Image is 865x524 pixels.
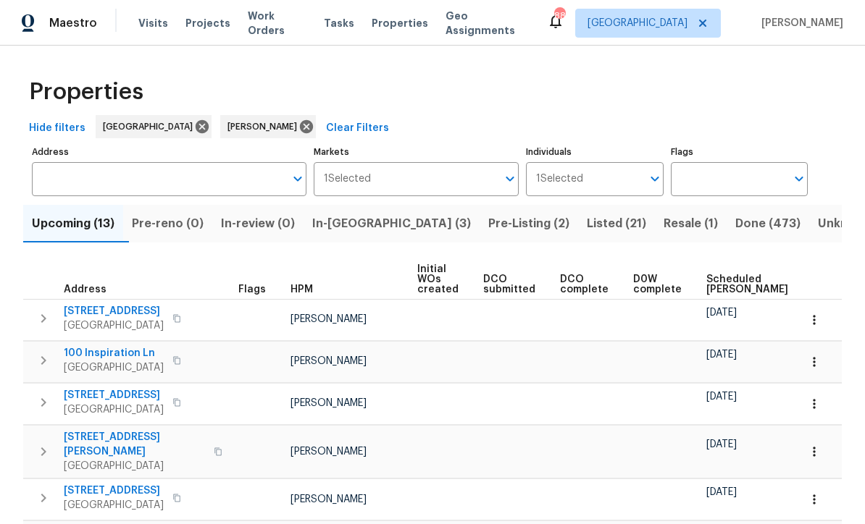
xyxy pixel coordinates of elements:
span: Hide filters [29,119,85,138]
span: Properties [372,16,428,30]
span: [PERSON_NAME] [291,356,367,366]
span: Pre-Listing (2) [488,214,569,234]
span: [STREET_ADDRESS][PERSON_NAME] [64,430,205,459]
span: DCO submitted [483,274,535,295]
span: Visits [138,16,168,30]
span: [DATE] [706,487,737,497]
span: Listed (21) [587,214,646,234]
span: Scheduled [PERSON_NAME] [706,274,788,295]
span: Initial WOs created [417,264,459,295]
span: [GEOGRAPHIC_DATA] [64,459,205,473]
span: Properties [29,85,143,99]
button: Open [789,169,809,189]
span: [GEOGRAPHIC_DATA] [103,119,199,134]
span: [PERSON_NAME] [291,494,367,504]
span: DCO complete [560,274,609,295]
span: [GEOGRAPHIC_DATA] [588,16,688,30]
span: In-review (0) [221,214,295,234]
span: Flags [238,284,266,295]
span: [PERSON_NAME] [756,16,843,30]
span: 1 Selected [536,173,583,185]
span: Projects [185,16,230,30]
span: Tasks [324,18,354,28]
span: In-[GEOGRAPHIC_DATA] (3) [312,214,471,234]
div: [PERSON_NAME] [220,115,316,138]
button: Hide filters [23,115,91,142]
button: Open [288,169,308,189]
div: 88 [554,9,564,23]
span: [DATE] [706,439,737,449]
label: Individuals [526,148,663,156]
span: [PERSON_NAME] [227,119,303,134]
span: Work Orders [248,9,306,38]
span: HPM [291,284,313,295]
span: Geo Assignments [446,9,530,38]
div: [GEOGRAPHIC_DATA] [96,115,212,138]
span: Pre-reno (0) [132,214,204,234]
span: Done (473) [735,214,801,234]
span: [STREET_ADDRESS] [64,483,164,498]
button: Clear Filters [320,115,395,142]
span: Upcoming (13) [32,214,114,234]
span: Maestro [49,16,97,30]
span: [DATE] [706,350,737,360]
span: [STREET_ADDRESS] [64,304,164,318]
label: Markets [314,148,519,156]
span: [GEOGRAPHIC_DATA] [64,360,164,375]
span: D0W complete [633,274,682,295]
span: 1 Selected [324,173,371,185]
span: Address [64,284,106,295]
span: [PERSON_NAME] [291,447,367,457]
span: [GEOGRAPHIC_DATA] [64,402,164,417]
span: [DATE] [706,308,737,318]
span: [GEOGRAPHIC_DATA] [64,318,164,333]
button: Open [645,169,665,189]
label: Flags [671,148,808,156]
span: [STREET_ADDRESS] [64,388,164,402]
label: Address [32,148,306,156]
span: 100 Inspiration Ln [64,346,164,360]
span: [PERSON_NAME] [291,314,367,324]
button: Open [500,169,520,189]
span: Resale (1) [664,214,718,234]
span: [PERSON_NAME] [291,398,367,408]
span: [GEOGRAPHIC_DATA] [64,498,164,512]
span: [DATE] [706,392,737,402]
span: Clear Filters [326,119,389,138]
